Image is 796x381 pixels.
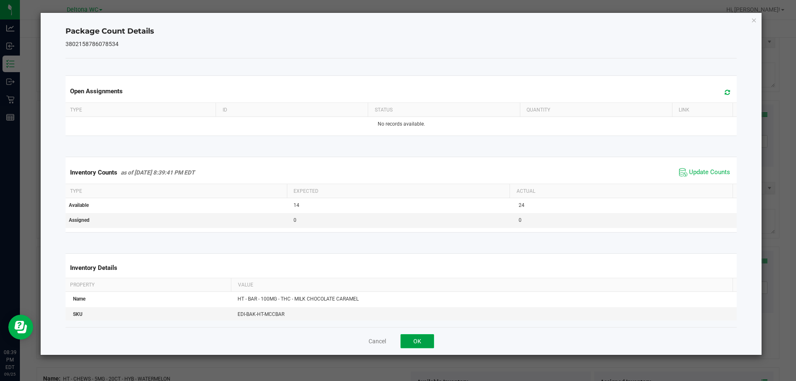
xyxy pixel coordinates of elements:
[751,15,757,25] button: Close
[70,107,82,113] span: Type
[66,41,737,47] h5: 3802158786078534
[369,337,386,345] button: Cancel
[238,296,359,302] span: HT - BAR - 100MG - THC - MILK CHOCOLATE CARAMEL
[64,117,739,131] td: No records available.
[519,202,524,208] span: 24
[400,334,434,348] button: OK
[8,315,33,340] iframe: Resource center
[69,202,89,208] span: Available
[70,264,117,272] span: Inventory Details
[294,188,318,194] span: Expected
[73,296,85,302] span: Name
[121,169,195,176] span: as of [DATE] 8:39:41 PM EDT
[294,202,299,208] span: 14
[517,188,535,194] span: Actual
[69,217,90,223] span: Assigned
[519,217,522,223] span: 0
[689,168,730,177] span: Update Counts
[223,107,227,113] span: ID
[73,311,83,317] span: SKU
[238,282,253,288] span: Value
[679,107,689,113] span: Link
[527,107,550,113] span: Quantity
[238,311,284,317] span: EDI-BAK-HT-MCCBAR
[70,282,95,288] span: Property
[70,188,82,194] span: Type
[70,87,123,95] span: Open Assignments
[375,107,393,113] span: Status
[66,26,737,37] h4: Package Count Details
[70,169,117,176] span: Inventory Counts
[294,217,296,223] span: 0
